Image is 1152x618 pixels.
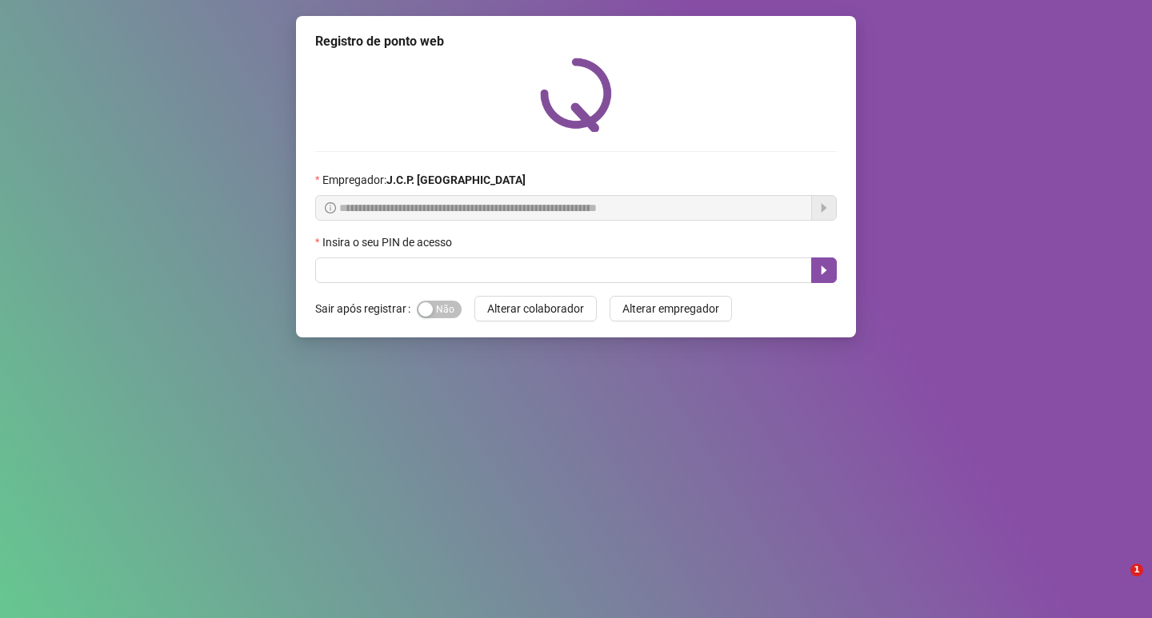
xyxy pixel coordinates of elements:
[315,233,462,251] label: Insira o seu PIN de acesso
[1098,564,1136,602] iframe: Intercom live chat
[325,202,336,213] span: info-circle
[622,300,719,317] span: Alterar empregador
[322,171,526,189] span: Empregador :
[386,173,526,186] strong: J.C.P. [GEOGRAPHIC_DATA]
[474,296,597,321] button: Alterar colaborador
[610,296,732,321] button: Alterar empregador
[540,58,612,132] img: QRPoint
[818,264,830,277] span: caret-right
[487,300,584,317] span: Alterar colaborador
[1130,564,1143,576] span: 1
[315,296,417,321] label: Sair após registrar
[315,32,837,51] div: Registro de ponto web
